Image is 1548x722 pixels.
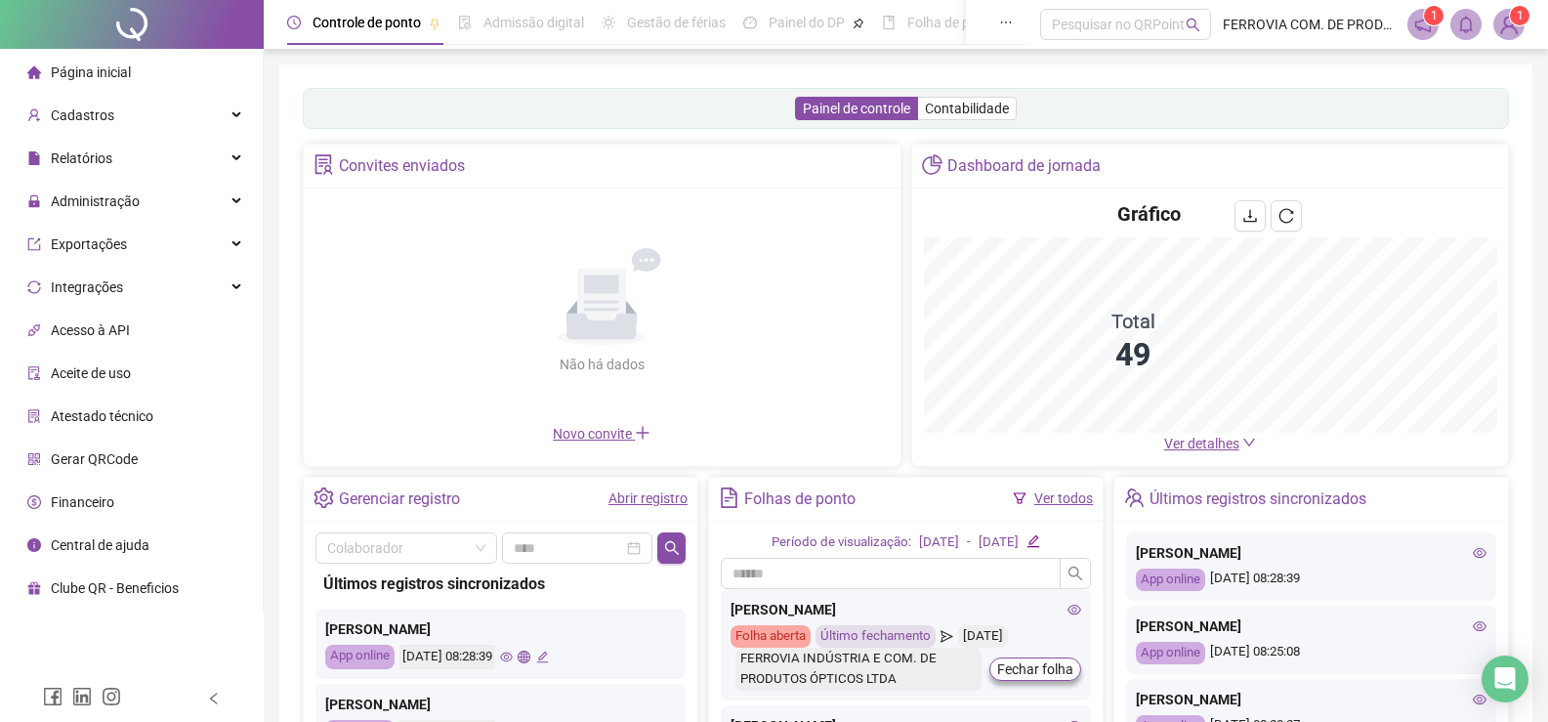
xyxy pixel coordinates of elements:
[1482,656,1528,702] div: Open Intercom Messenger
[51,193,140,209] span: Administração
[553,426,650,442] span: Novo convite
[51,236,127,252] span: Exportações
[772,532,911,553] div: Período de visualização:
[51,64,131,80] span: Página inicial
[719,488,739,508] span: file-text
[1457,16,1475,33] span: bell
[1186,18,1200,32] span: search
[941,625,953,648] span: send
[1117,200,1181,228] h4: Gráfico
[323,572,678,596] div: Últimos registros sincronizados
[27,280,41,294] span: sync
[922,154,942,175] span: pie-chart
[27,237,41,251] span: export
[314,154,334,175] span: solution
[1136,569,1205,591] div: App online
[536,651,549,663] span: edit
[907,15,1032,30] span: Folha de pagamento
[518,651,530,663] span: global
[51,322,130,338] span: Acesso à API
[1473,619,1486,633] span: eye
[853,18,864,29] span: pushpin
[997,658,1073,680] span: Fechar folha
[769,15,845,30] span: Painel do DP
[207,692,221,705] span: left
[1473,693,1486,706] span: eye
[51,451,138,467] span: Gerar QRCode
[51,494,114,510] span: Financeiro
[1494,10,1524,39] img: 83690
[1124,488,1145,508] span: team
[51,150,112,166] span: Relatórios
[919,532,959,553] div: [DATE]
[27,151,41,165] span: file
[51,107,114,123] span: Cadastros
[743,16,757,29] span: dashboard
[27,581,41,595] span: gift
[1136,642,1205,664] div: App online
[27,65,41,79] span: home
[1136,616,1486,637] div: [PERSON_NAME]
[27,495,41,509] span: dollar
[339,149,465,183] div: Convites enviados
[1067,603,1081,616] span: eye
[1136,569,1486,591] div: [DATE] 08:28:39
[967,532,971,553] div: -
[51,279,123,295] span: Integrações
[1431,9,1438,22] span: 1
[1242,208,1258,224] span: download
[51,537,149,553] span: Central de ajuda
[429,18,440,29] span: pushpin
[958,625,1008,648] div: [DATE]
[1013,491,1026,505] span: filter
[1164,436,1256,451] a: Ver detalhes down
[313,15,421,30] span: Controle de ponto
[1026,534,1039,547] span: edit
[1136,642,1486,664] div: [DATE] 08:25:08
[1510,6,1529,25] sup: Atualize o seu contato no menu Meus Dados
[27,366,41,380] span: audit
[999,16,1013,29] span: ellipsis
[1164,436,1239,451] span: Ver detalhes
[608,490,688,506] a: Abrir registro
[287,16,301,29] span: clock-circle
[664,540,680,556] span: search
[989,658,1081,681] button: Fechar folha
[1473,546,1486,560] span: eye
[102,687,121,706] span: instagram
[1223,14,1396,35] span: FERROVIA COM. DE PRODUTOS ÓPTICOS LTDA
[27,323,41,337] span: api
[1517,9,1524,22] span: 1
[314,488,334,508] span: setting
[735,648,982,691] div: FERROVIA INDÚSTRIA E COM. DE PRODUTOS ÓPTICOS LTDA
[325,694,676,715] div: [PERSON_NAME]
[816,625,936,648] div: Último fechamento
[51,408,153,424] span: Atestado técnico
[27,538,41,552] span: info-circle
[925,101,1009,116] span: Contabilidade
[979,532,1019,553] div: [DATE]
[500,651,513,663] span: eye
[635,425,650,441] span: plus
[1150,483,1366,516] div: Últimos registros sincronizados
[325,618,676,640] div: [PERSON_NAME]
[1278,208,1294,224] span: reload
[1136,542,1486,564] div: [PERSON_NAME]
[602,16,615,29] span: sun
[947,149,1101,183] div: Dashboard de jornada
[27,409,41,423] span: solution
[43,687,63,706] span: facebook
[512,354,691,375] div: Não há dados
[458,16,472,29] span: file-done
[1414,16,1432,33] span: notification
[51,580,179,596] span: Clube QR - Beneficios
[1242,436,1256,449] span: down
[744,483,856,516] div: Folhas de ponto
[1067,566,1083,581] span: search
[731,599,1081,620] div: [PERSON_NAME]
[1424,6,1443,25] sup: 1
[1034,490,1093,506] a: Ver todos
[882,16,896,29] span: book
[72,687,92,706] span: linkedin
[51,365,131,381] span: Aceite de uso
